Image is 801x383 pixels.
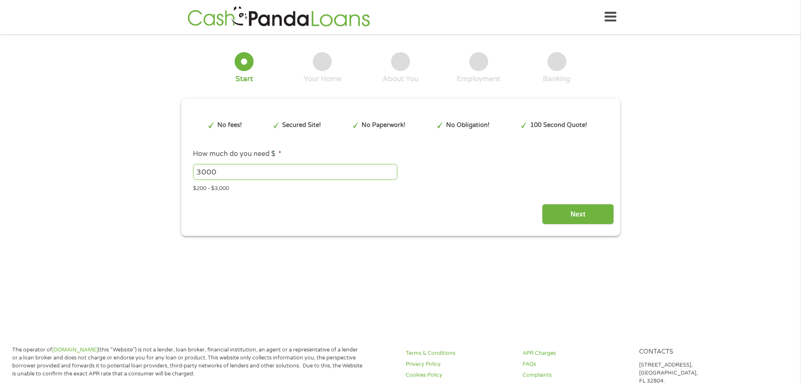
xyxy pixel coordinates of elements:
[217,121,242,130] p: No fees!
[523,371,629,379] a: Complaints
[523,360,629,368] a: FAQs
[235,74,253,84] div: Start
[542,204,614,225] input: Next
[446,121,489,130] p: No Obligation!
[457,74,500,84] div: Employment
[193,150,281,158] label: How much do you need $
[185,5,373,29] img: GetLoanNow Logo
[193,182,608,193] div: $200 - $3,000
[362,121,405,130] p: No Paperwork!
[406,349,513,357] a: Terms & Conditions
[523,349,629,357] a: APR Charges
[639,348,746,356] h4: Contacts
[383,74,418,84] div: About You
[282,121,321,130] p: Secured Site!
[406,360,513,368] a: Privacy Policy
[52,346,98,353] a: [DOMAIN_NAME]
[406,371,513,379] a: Cookies Policy
[304,74,341,84] div: Your Home
[530,121,587,130] p: 100 Second Quote!
[543,74,571,84] div: Banking
[12,346,363,378] p: The operator of (this “Website”) is not a lender, loan broker, financial institution, an agent or...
